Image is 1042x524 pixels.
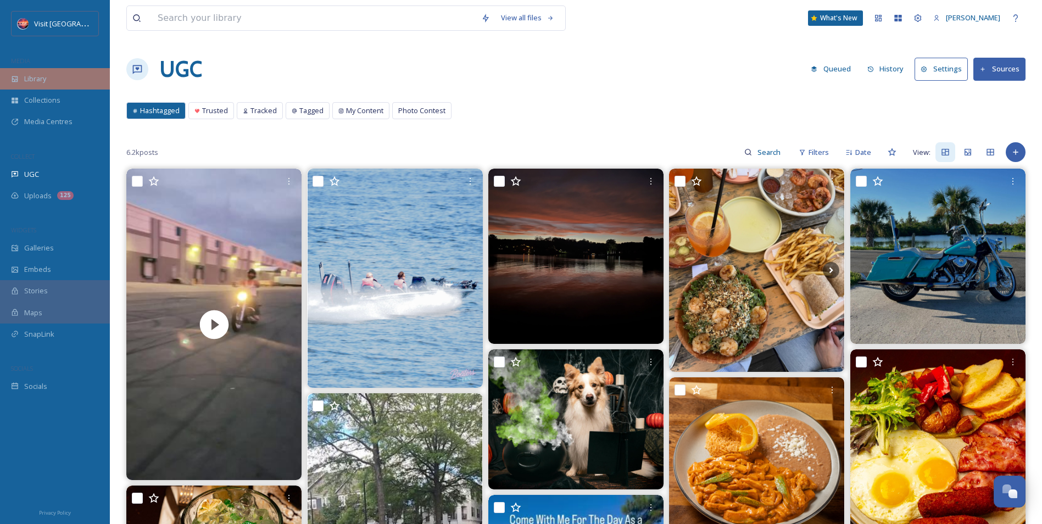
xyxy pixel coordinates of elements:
span: Library [24,74,46,84]
span: Photo Contest [398,105,445,116]
span: Collections [24,95,60,105]
img: The night skies are captured and love never fails. #sunsets #lakelife #lakenormannc [488,169,664,344]
span: Visit [GEOGRAPHIC_DATA][PERSON_NAME] [34,18,174,29]
a: Queued [805,58,862,80]
a: View all files [495,7,560,29]
span: Socials [24,381,47,392]
span: Tracked [250,105,277,116]
video: Sunset Slides #dyna #harley #davidson #sliding [126,169,302,480]
span: Hashtagged [140,105,180,116]
a: History [862,58,915,80]
span: Filters [809,147,829,158]
img: thumbnail [126,169,302,480]
img: I figured it was finally time to buy a bike. I introduce you to Maria #2011 #harley #davidson #ro... [850,169,1026,344]
span: Stories [24,286,48,296]
span: Galleries [24,243,54,253]
span: UGC [24,169,39,180]
span: Trusted [202,105,228,116]
span: Embeds [24,264,51,275]
span: Maps [24,308,42,318]
span: 6.2k posts [126,147,158,158]
img: Logo%20Image.png [18,18,29,29]
a: Settings [915,58,973,80]
a: UGC [159,53,202,86]
span: View: [913,147,930,158]
span: [PERSON_NAME] [946,13,1000,23]
span: SOCIALS [11,364,33,372]
a: Privacy Policy [39,505,71,519]
span: My Content [346,105,383,116]
button: History [862,58,910,80]
input: Search [752,141,788,163]
button: Settings [915,58,968,80]
a: [PERSON_NAME] [928,7,1006,29]
span: MEDIA [11,57,30,65]
input: Search your library [152,6,476,30]
span: WIDGETS [11,226,36,234]
a: What's New [808,10,863,26]
img: Absolutely hauling. #BoatersOfLKN #LakeNorman #LKN #FishingLife #LakeNormanLiving #BoatLife [308,169,483,388]
div: 125 [57,191,74,200]
button: Sources [973,58,1026,80]
button: Open Chat [994,476,1026,508]
span: Tagged [299,105,324,116]
img: Some eats from Jax’s Bach weekend 🏕️🫶🏼🤍 #lakenormannc #lakenorman [669,169,844,372]
button: Queued [805,58,856,80]
span: Media Centres [24,116,73,127]
span: Date [855,147,871,158]
span: COLLECT [11,152,35,160]
img: ✨🐾 Double, double, toil and trouble… this Skrrt has the perfect spell for spooky season! 🍂📖🧙‍♀️ F... [488,349,664,489]
span: SnapLink [24,329,54,339]
span: Privacy Policy [39,509,71,516]
span: Uploads [24,191,52,201]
